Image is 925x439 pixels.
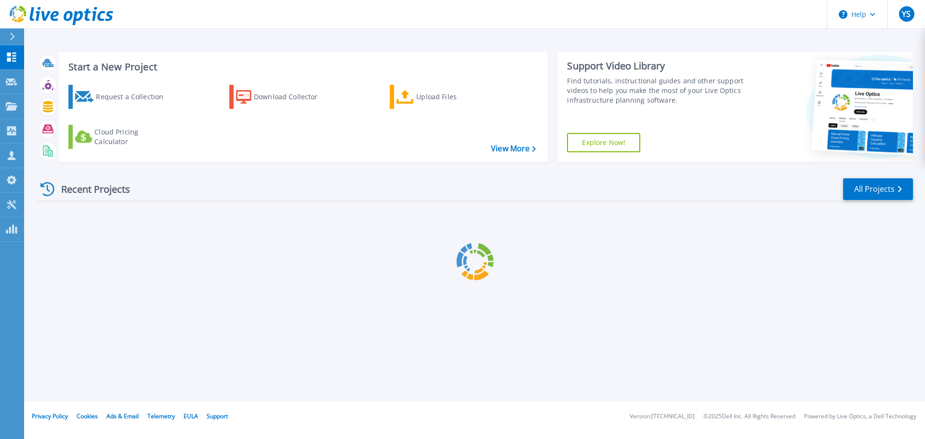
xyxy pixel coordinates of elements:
div: Support Video Library [567,60,748,72]
div: Request a Collection [96,87,173,106]
a: View More [491,144,536,153]
a: Upload Files [390,85,497,109]
a: Download Collector [229,85,337,109]
div: Upload Files [416,87,493,106]
li: Version: [TECHNICAL_ID] [630,413,695,420]
a: All Projects [843,178,913,200]
a: Telemetry [147,412,175,420]
a: Request a Collection [68,85,176,109]
a: Cloud Pricing Calculator [68,125,176,149]
a: Ads & Email [106,412,139,420]
a: Explore Now! [567,133,640,152]
div: Cloud Pricing Calculator [94,127,172,146]
span: YS [902,10,911,18]
a: Support [207,412,228,420]
li: Powered by Live Optics, a Dell Technology [804,413,916,420]
a: Cookies [77,412,98,420]
a: Privacy Policy [32,412,68,420]
h3: Start a New Project [68,62,536,72]
li: © 2025 Dell Inc. All Rights Reserved [703,413,795,420]
div: Download Collector [254,87,331,106]
div: Recent Projects [37,177,143,201]
a: EULA [184,412,198,420]
div: Find tutorials, instructional guides and other support videos to help you make the most of your L... [567,76,748,105]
